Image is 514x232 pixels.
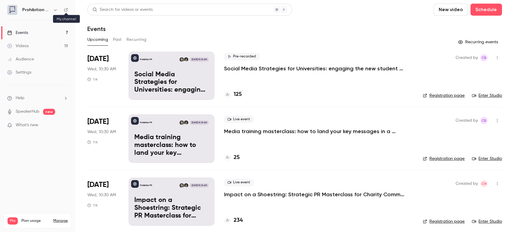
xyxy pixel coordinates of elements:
[480,180,488,187] span: Chris Norton
[87,192,116,198] span: Wed, 10:30 AM
[134,197,209,220] p: Impact on a Shoestring: Strategic PR Masterclass for Charity Comms Teams
[43,109,55,115] span: new
[87,52,119,100] div: Sep 24 Wed, 10:30 AM (Europe/London)
[234,90,242,99] h4: 125
[87,66,116,72] span: Wed, 10:30 AM
[472,93,502,99] a: Enter Studio
[113,35,122,44] button: Past
[224,116,254,123] span: Live event
[481,117,487,124] span: CB
[8,5,17,15] img: Prohibition PR
[140,184,152,187] p: Prohibition PR
[16,122,38,128] span: What's new
[7,56,34,62] div: Audience
[456,54,478,61] span: Created by
[456,180,478,187] span: Created by
[16,95,24,101] span: Help
[16,108,39,115] a: SpeakerHub
[434,4,468,16] button: New video
[423,218,465,224] a: Registration page
[470,4,502,16] button: Schedule
[224,90,242,99] a: 125
[129,52,214,100] a: Social Media Strategies for Universities: engaging the new student cohortProhibition PRWill Ocken...
[234,216,243,224] h4: 234
[179,121,184,125] img: Chris Norton
[184,183,188,188] img: Will Ockenden
[134,71,209,94] p: Social Media Strategies for Universities: engaging the new student cohort
[87,35,108,44] button: Upcoming
[190,57,208,62] span: [DATE] 10:30 AM
[129,178,214,226] a: Impact on a Shoestring: Strategic PR Masterclass for Charity Comms TeamsProhibition PRWill Ockend...
[87,129,116,135] span: Wed, 10:30 AM
[224,65,405,72] a: Social Media Strategies for Universities: engaging the new student cohort
[87,178,119,226] div: Oct 15 Wed, 10:30 AM (Europe/London)
[126,35,147,44] button: Recurring
[140,121,152,124] p: Prohibition PR
[224,179,254,186] span: Live event
[224,154,240,162] a: 25
[7,30,28,36] div: Events
[7,43,29,49] div: Videos
[179,183,184,188] img: Chris Norton
[234,154,240,162] h4: 25
[184,57,188,62] img: Will Ockenden
[7,95,68,101] li: help-dropdown-opener
[129,114,214,163] a: Media training masterclass: how to land your key messages in a digital-first worldProhibition PRW...
[456,117,478,124] span: Created by
[87,54,109,64] span: [DATE]
[179,57,184,62] img: Chris Norton
[190,121,208,125] span: [DATE] 10:30 AM
[87,140,98,145] div: 1 h
[134,134,209,157] p: Media training masterclass: how to land your key messages in a digital-first world
[190,183,208,188] span: [DATE] 10:30 AM
[87,77,98,82] div: 1 h
[224,53,260,60] span: Pre-recorded
[87,25,106,32] h1: Events
[481,54,487,61] span: CB
[184,121,188,125] img: Will Ockenden
[224,216,243,224] a: 234
[480,117,488,124] span: Claire Beaumont
[455,37,502,47] button: Recurring events
[480,54,488,61] span: Claire Beaumont
[22,7,51,13] h6: Prohibition PR
[423,156,465,162] a: Registration page
[472,156,502,162] a: Enter Studio
[87,203,98,208] div: 1 h
[423,93,465,99] a: Registration page
[92,7,153,13] div: Search for videos or events
[53,218,68,223] a: Manage
[87,180,109,190] span: [DATE]
[481,180,487,187] span: CN
[87,114,119,163] div: Oct 8 Wed, 10:30 AM (Europe/London)
[224,191,405,198] a: Impact on a Shoestring: Strategic PR Masterclass for Charity Comms Teams
[472,218,502,224] a: Enter Studio
[224,128,405,135] a: Media training masterclass: how to land your key messages in a digital-first world
[87,117,109,127] span: [DATE]
[21,218,50,223] span: Plan usage
[7,69,31,75] div: Settings
[140,58,152,61] p: Prohibition PR
[8,217,18,224] span: Pro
